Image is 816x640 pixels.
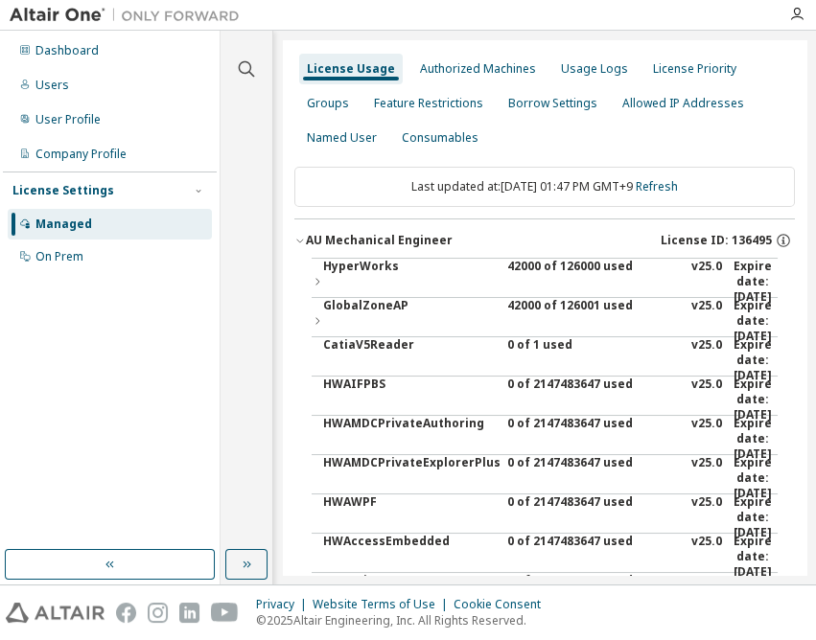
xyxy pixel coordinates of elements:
div: Managed [35,217,92,232]
div: Expire date: [DATE] [734,534,778,580]
div: Expire date: [DATE] [734,337,778,383]
div: v25.0 [691,455,722,501]
div: HWActivate [323,573,496,619]
img: instagram.svg [148,603,168,623]
div: Expire date: [DATE] [734,377,778,423]
div: Expire date: [DATE] [734,455,778,501]
img: Altair One [10,6,249,25]
div: 0 of 1 used [507,337,680,383]
div: HWAMDCPrivateExplorerPlus [323,455,496,501]
button: HWAWPF0 of 2147483647 usedv25.0Expire date:[DATE] [323,494,778,540]
div: License Usage [307,61,395,77]
div: User Profile [35,112,101,127]
div: Expire date: [DATE] [734,259,778,305]
div: HyperWorks [323,259,496,305]
button: HWActivate0 of 2147483647 usedv25.0Expire date:[DATE] [323,573,778,619]
div: Expire date: [DATE] [734,494,778,540]
div: CatiaV5Reader [323,337,496,383]
div: AU Mechanical Engineer [306,233,453,248]
button: HyperWorks42000 of 126000 usedv25.0Expire date:[DATE] [312,259,778,305]
div: Website Terms of Use [313,597,454,612]
div: v25.0 [691,337,722,383]
div: 42000 of 126000 used [507,259,680,305]
div: License Priority [653,61,736,77]
div: v25.0 [691,298,722,344]
button: HWAMDCPrivateExplorerPlus0 of 2147483647 usedv25.0Expire date:[DATE] [323,455,778,501]
div: Users [35,78,69,93]
div: 0 of 2147483647 used [507,573,680,619]
div: v25.0 [691,494,722,540]
div: v25.0 [691,259,722,305]
img: youtube.svg [211,603,239,623]
div: License Settings [12,183,114,198]
div: 0 of 2147483647 used [507,416,680,462]
div: HWAIFPBS [323,377,496,423]
div: Authorized Machines [420,61,536,77]
button: HWAIFPBS0 of 2147483647 usedv25.0Expire date:[DATE] [323,377,778,423]
div: v25.0 [691,377,722,423]
div: Feature Restrictions [374,96,483,111]
div: Expire date: [DATE] [734,416,778,462]
div: Expire date: [DATE] [734,573,778,619]
span: License ID: 136495 [661,233,772,248]
div: 0 of 2147483647 used [507,455,680,501]
div: v25.0 [691,573,722,619]
div: GlobalZoneAP [323,298,496,344]
div: Cookie Consent [454,597,552,612]
img: facebook.svg [116,603,136,623]
div: Allowed IP Addresses [622,96,744,111]
div: Groups [307,96,349,111]
div: Usage Logs [561,61,628,77]
div: HWAMDCPrivateAuthoring [323,416,496,462]
button: AU Mechanical EngineerLicense ID: 136495 [294,219,795,262]
div: Last updated at: [DATE] 01:47 PM GMT+9 [294,167,795,207]
div: Privacy [256,597,313,612]
div: Consumables [402,130,478,146]
button: CatiaV5Reader0 of 1 usedv25.0Expire date:[DATE] [323,337,778,383]
img: altair_logo.svg [6,603,105,623]
div: v25.0 [691,534,722,580]
div: Dashboard [35,43,99,58]
button: HWAccessEmbedded0 of 2147483647 usedv25.0Expire date:[DATE] [323,534,778,580]
p: © 2025 Altair Engineering, Inc. All Rights Reserved. [256,612,552,629]
div: Borrow Settings [508,96,597,111]
img: linkedin.svg [179,603,199,623]
button: GlobalZoneAP42000 of 126001 usedv25.0Expire date:[DATE] [312,298,778,344]
div: On Prem [35,249,83,264]
div: HWAWPF [323,494,496,540]
div: Expire date: [DATE] [734,298,778,344]
div: Company Profile [35,147,127,162]
div: 0 of 2147483647 used [507,377,680,423]
button: HWAMDCPrivateAuthoring0 of 2147483647 usedv25.0Expire date:[DATE] [323,416,778,462]
div: 0 of 2147483647 used [507,534,680,580]
div: 42000 of 126001 used [507,298,680,344]
div: v25.0 [691,416,722,462]
a: Refresh [636,178,678,194]
div: Named User [307,130,377,146]
div: HWAccessEmbedded [323,534,496,580]
div: 0 of 2147483647 used [507,494,680,540]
